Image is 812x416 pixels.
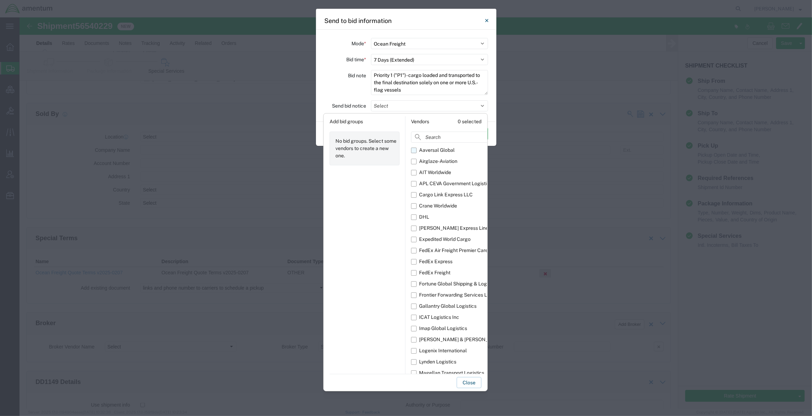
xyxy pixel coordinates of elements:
[330,132,400,165] div: No bid groups. Select some vendors to create a new one.
[351,38,366,49] label: Mode
[348,70,366,81] label: Bid note
[480,14,494,28] button: Close
[346,54,366,65] label: Bid time
[325,16,392,25] h4: Send to bid information
[411,118,429,125] div: Vendors
[458,118,481,125] div: 0 selected
[332,100,366,111] label: Send bid notice
[371,100,488,111] button: Select
[411,132,516,143] input: Search
[330,116,400,127] div: Add bid groups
